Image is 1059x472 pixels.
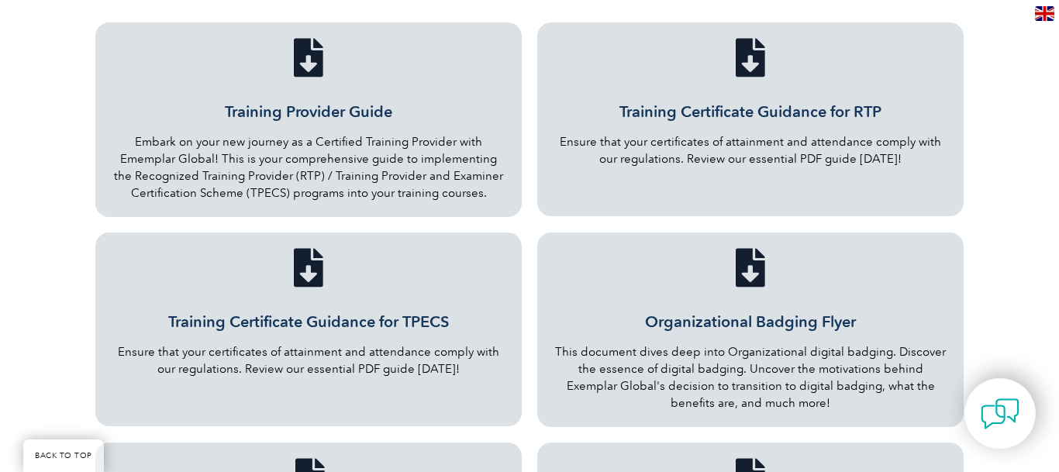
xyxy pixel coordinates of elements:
img: en [1035,6,1054,21]
a: Organizational Badging Flyer [645,312,856,331]
a: Training Certificate Guidance for TPECS [289,248,328,287]
a: Training Certificate Guidance for RTP [619,102,881,121]
p: Ensure that your certificates of attainment and attendance comply with our regulations. Review ou... [111,343,506,377]
p: Ensure that your certificates of attainment and attendance comply with our regulations. Review ou... [553,133,948,167]
a: Training Certificate Guidance for RTP [731,38,770,77]
a: Training Provider Guide [225,102,392,121]
a: Organizational Badging Flyer [731,248,770,287]
a: Training Certificate Guidance for TPECS [168,312,449,331]
a: Training Provider Guide [289,38,328,77]
a: BACK TO TOP [23,439,104,472]
p: This document dives deep into Organizational digital badging. Discover the essence of digital bad... [553,343,948,412]
p: Embark on your new journey as a Certified Training Provider with Ememplar Global! This is your co... [111,133,506,202]
img: contact-chat.png [981,394,1019,433]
